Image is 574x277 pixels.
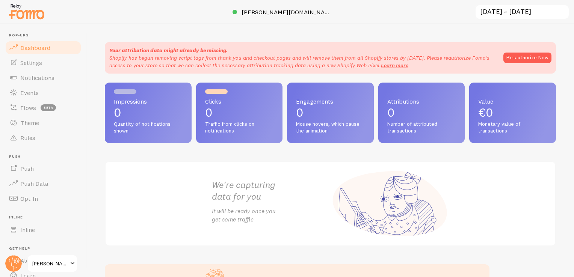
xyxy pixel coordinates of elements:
span: [PERSON_NAME]! HAARACCESSOIRES [32,259,68,268]
span: €0 [478,105,493,120]
span: Events [20,89,39,96]
span: Quantity of notifications shown [114,121,183,134]
a: Events [5,85,82,100]
span: Attributions [387,98,456,104]
a: Dashboard [5,40,82,55]
span: beta [41,104,56,111]
p: 0 [205,107,274,119]
span: Settings [20,59,42,66]
a: Push Data [5,176,82,191]
p: 0 [114,107,183,119]
button: Re-authorize Now [503,53,551,63]
span: Traffic from clicks on notifications [205,121,274,134]
span: Pop-ups [9,33,82,38]
strong: Your attribution data might already be missing. [109,47,228,54]
span: Monetary value of transactions [478,121,547,134]
a: Flows beta [5,100,82,115]
span: Engagements [296,98,365,104]
p: 0 [296,107,365,119]
span: Push [9,154,82,159]
span: Mouse hovers, which pause the animation [296,121,365,134]
a: Alerts [5,253,82,268]
a: Settings [5,55,82,70]
span: Opt-In [20,195,38,202]
span: Clicks [205,98,274,104]
span: Push [20,165,34,172]
span: Theme [20,119,39,126]
a: Learn more [381,62,408,69]
span: Dashboard [20,44,50,51]
p: 0 [387,107,456,119]
span: Notifications [20,74,54,81]
a: Theme [5,115,82,130]
a: Notifications [5,70,82,85]
span: Inline [9,215,82,220]
a: Inline [5,222,82,237]
span: Value [478,98,547,104]
img: fomo-relay-logo-orange.svg [8,2,45,21]
p: Shopify has begun removing script tags from thank you and checkout pages and will remove them fro... [109,54,496,69]
span: Impressions [114,98,183,104]
a: [PERSON_NAME]! HAARACCESSOIRES [27,254,78,272]
h2: We're capturing data for you [212,179,331,202]
span: Push Data [20,180,48,187]
span: Rules [20,134,35,142]
a: Opt-In [5,191,82,206]
span: Number of attributed transactions [387,121,456,134]
span: Get Help [9,246,82,251]
a: Rules [5,130,82,145]
span: Inline [20,226,35,233]
span: Flows [20,104,36,111]
a: Push [5,161,82,176]
p: It will be ready once you get some traffic [212,207,331,224]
